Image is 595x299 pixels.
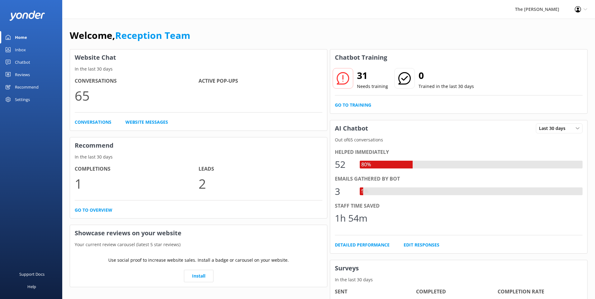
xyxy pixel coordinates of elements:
p: In the last 30 days [70,66,327,72]
p: In the last 30 days [70,154,327,160]
div: 52 [335,157,354,172]
h4: Completion Rate [498,288,579,296]
div: 5% [360,187,370,195]
h3: Recommend [70,137,327,154]
div: 1h 54m [335,211,368,226]
p: 2 [199,173,322,194]
a: Edit Responses [404,241,439,248]
img: yonder-white-logo.png [9,11,45,21]
h1: Welcome, [70,28,190,43]
h3: Showcase reviews on your website [70,225,327,241]
h4: Active Pop-ups [199,77,322,85]
div: Reviews [15,68,30,81]
h3: Website Chat [70,49,327,66]
h2: 31 [357,68,388,83]
div: 3 [335,184,354,199]
p: Trained in the last 30 days [419,83,474,90]
a: Website Messages [125,119,168,126]
h4: Completions [75,165,199,173]
div: Inbox [15,44,26,56]
div: Settings [15,93,30,106]
p: 65 [75,85,199,106]
div: Chatbot [15,56,30,68]
h4: Completed [416,288,497,296]
p: Needs training [357,83,388,90]
a: Go to Training [335,102,371,108]
div: Staff time saved [335,202,583,210]
h2: 0 [419,68,474,83]
div: Helped immediately [335,148,583,156]
div: Help [27,280,36,293]
h4: Sent [335,288,416,296]
a: Go to overview [75,207,112,214]
h4: Leads [199,165,322,173]
div: Support Docs [19,268,45,280]
p: 1 [75,173,199,194]
span: Last 30 days [539,125,569,132]
a: Install [184,270,213,282]
p: Use social proof to increase website sales. Install a badge or carousel on your website. [108,257,289,264]
h4: Conversations [75,77,199,85]
p: Out of 65 conversations [330,136,587,143]
div: Recommend [15,81,39,93]
p: In the last 30 days [330,276,587,283]
a: Reception Team [115,29,190,42]
div: 80% [360,161,372,169]
p: Your current review carousel (latest 5 star reviews) [70,241,327,248]
div: Home [15,31,27,44]
h3: Chatbot Training [330,49,392,66]
h3: Surveys [330,260,587,276]
a: Conversations [75,119,111,126]
div: Emails gathered by bot [335,175,583,183]
h3: AI Chatbot [330,120,373,136]
a: Detailed Performance [335,241,390,248]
